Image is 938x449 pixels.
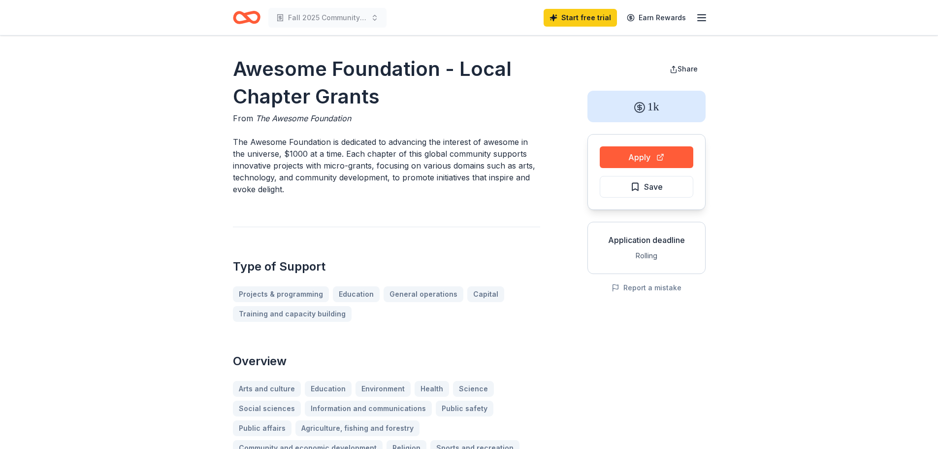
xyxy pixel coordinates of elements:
[544,9,617,27] a: Start free trial
[600,146,693,168] button: Apply
[384,286,463,302] a: General operations
[233,286,329,302] a: Projects & programming
[256,113,351,123] span: The Awesome Foundation
[596,234,697,246] div: Application deadline
[467,286,504,302] a: Capital
[288,12,367,24] span: Fall 2025 Community Art Classes
[233,136,540,195] p: The Awesome Foundation is dedicated to advancing the interest of awesome in the universe, $1000 a...
[268,8,387,28] button: Fall 2025 Community Art Classes
[233,112,540,124] div: From
[233,6,260,29] a: Home
[678,65,698,73] span: Share
[600,176,693,198] button: Save
[233,353,540,369] h2: Overview
[333,286,380,302] a: Education
[233,259,540,275] h2: Type of Support
[596,250,697,262] div: Rolling
[644,180,663,193] span: Save
[233,306,352,322] a: Training and capacity building
[612,282,681,294] button: Report a mistake
[621,9,692,27] a: Earn Rewards
[587,91,706,122] div: 1k
[233,55,540,110] h1: Awesome Foundation - Local Chapter Grants
[662,59,706,79] button: Share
